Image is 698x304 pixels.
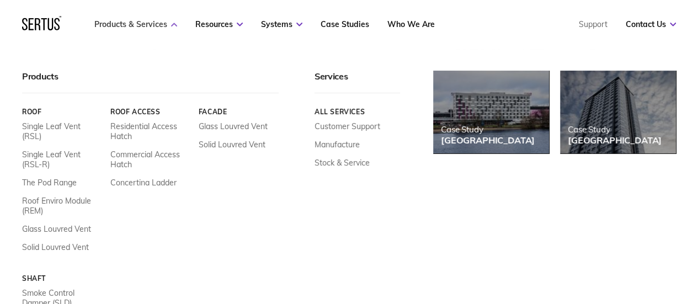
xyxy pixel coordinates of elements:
div: Case Study [441,124,535,135]
div: Products [22,71,279,93]
a: Glass Louvred Vent [199,121,268,131]
a: Support [579,19,608,29]
div: Case Study [568,124,662,135]
a: The Pod Range [22,178,77,188]
a: Roof [22,108,102,116]
a: Case Studies [321,19,369,29]
a: Concertina Ladder [110,178,177,188]
a: Manufacture [315,140,360,150]
div: [GEOGRAPHIC_DATA] [441,135,535,146]
a: Single Leaf Vent (RSL) [22,121,102,141]
a: Facade [199,108,279,116]
a: Case Study[GEOGRAPHIC_DATA] [560,71,676,153]
a: Single Leaf Vent (RSL-R) [22,150,102,169]
a: Solid Louvred Vent [199,140,265,150]
a: Customer Support [315,121,380,131]
a: Products & Services [94,19,177,29]
div: [GEOGRAPHIC_DATA] [568,135,662,146]
a: Who We Are [387,19,435,29]
a: Resources [195,19,243,29]
iframe: Chat Widget [499,176,698,304]
a: Roof Enviro Module (REM) [22,196,102,216]
a: Stock & Service [315,158,370,168]
a: Systems [261,19,302,29]
a: Solid Louvred Vent [22,242,89,252]
a: All services [315,108,400,116]
a: Shaft [22,274,102,282]
a: Case Study[GEOGRAPHIC_DATA] [433,71,549,153]
a: Glass Louvred Vent [22,224,91,234]
a: Residential Access Hatch [110,121,190,141]
div: Services [315,71,400,93]
a: Commercial Access Hatch [110,150,190,169]
a: Contact Us [626,19,676,29]
a: Roof Access [110,108,190,116]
